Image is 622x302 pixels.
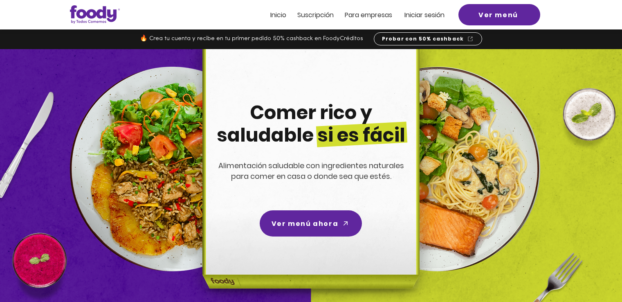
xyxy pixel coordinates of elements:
a: Ver menú ahora [260,210,362,237]
iframe: Messagebird Livechat Widget [575,255,614,294]
span: Comer rico y saludable si es fácil [217,99,405,148]
span: Iniciar sesión [404,10,445,20]
span: Ver menú [478,10,518,20]
span: Pa [345,10,353,20]
a: Suscripción [297,11,334,18]
img: left-dish-compress.png [70,67,274,271]
span: Ver menú ahora [272,219,338,229]
a: Para empresas [345,11,392,18]
span: Inicio [270,10,286,20]
a: Probar con 50% cashback [374,32,482,45]
span: ra empresas [353,10,392,20]
span: 🔥 Crea tu cuenta y recibe en tu primer pedido 50% cashback en FoodyCréditos [140,36,363,42]
span: Alimentación saludable con ingredientes naturales para comer en casa o donde sea que estés. [218,160,404,181]
span: Probar con 50% cashback [382,35,464,43]
a: Ver menú [458,4,540,25]
img: Logo_Foody V2.0.0 (3).png [70,5,120,24]
a: Inicio [270,11,286,18]
a: Iniciar sesión [404,11,445,18]
span: Suscripción [297,10,334,20]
